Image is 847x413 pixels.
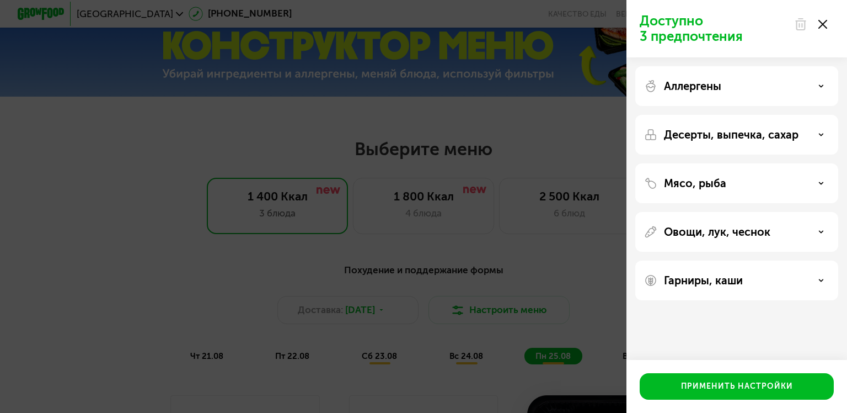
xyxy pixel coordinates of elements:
p: Аллергены [664,80,721,93]
div: Применить настройки [681,381,793,392]
p: Десерты, выпечка, сахар [664,128,798,141]
p: Овощи, лук, чеснок [664,225,770,239]
p: Мясо, рыба [664,177,726,190]
p: Доступно 3 предпочтения [640,13,787,44]
p: Гарниры, каши [664,274,743,287]
button: Применить настройки [640,373,834,400]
